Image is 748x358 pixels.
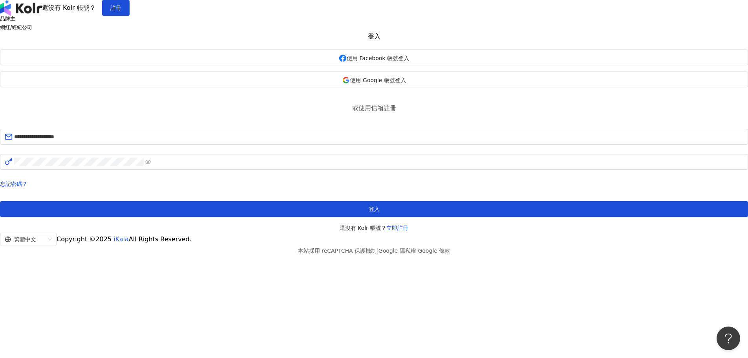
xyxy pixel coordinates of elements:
span: | [416,248,418,254]
span: 使用 Facebook 帳號登入 [347,55,409,61]
div: 繁體中文 [5,233,45,246]
span: | [377,248,379,254]
span: 註冊 [110,5,121,11]
a: iKala [113,235,129,243]
span: 還沒有 Kolr 帳號？ [340,223,409,233]
span: 使用 Google 帳號登入 [350,77,406,83]
a: Google 隱私權 [379,248,416,254]
span: eye-invisible [145,159,151,165]
span: 還沒有 Kolr 帳號？ [42,4,96,11]
a: Google 條款 [418,248,450,254]
a: 立即註冊 [386,225,408,231]
span: 登入 [369,206,380,212]
span: Copyright © 2025 All Rights Reserved. [57,235,192,243]
iframe: Help Scout Beacon - Open [717,327,740,350]
span: 登入 [368,33,380,40]
span: 本站採用 reCAPTCHA 保護機制 [298,246,450,255]
span: 或使用信箱註冊 [346,103,402,113]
